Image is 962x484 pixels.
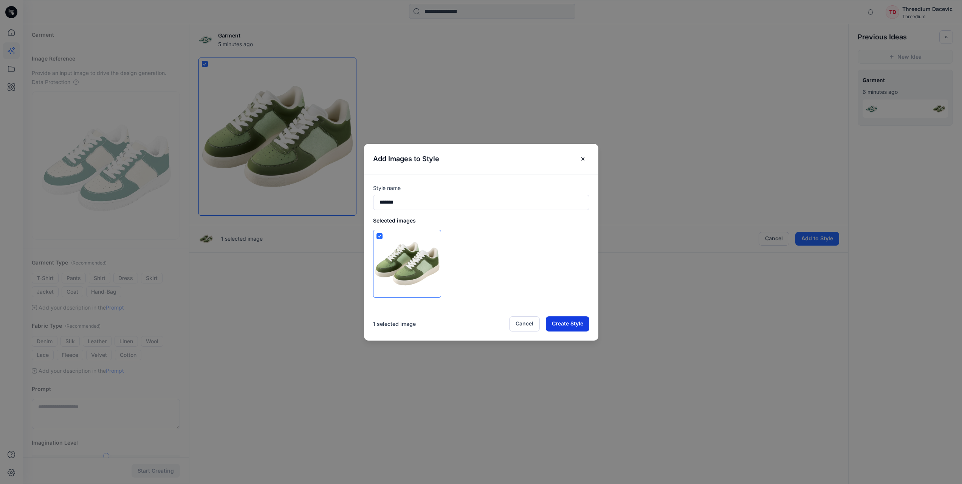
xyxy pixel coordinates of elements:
[576,153,589,165] button: Close
[373,230,441,297] img: 0.png
[373,216,589,230] p: Selected images
[509,316,540,331] button: Cancel
[546,316,589,331] button: Create Style
[364,319,416,328] p: 1 selected image
[373,184,589,193] p: Style name
[364,144,598,174] header: Add Images to Style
